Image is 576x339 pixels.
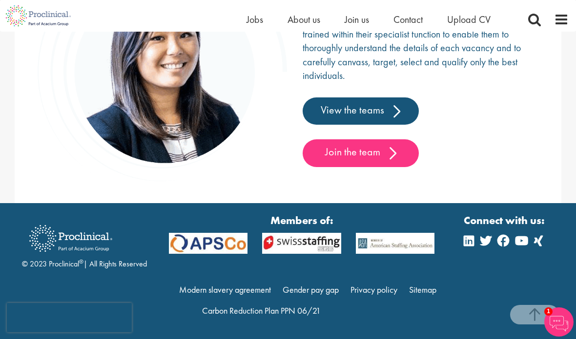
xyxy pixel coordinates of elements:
[409,284,436,295] a: Sitemap
[22,218,120,259] img: Proclinical Recruitment
[350,284,397,295] a: Privacy policy
[303,139,419,167] a: Join the team
[303,97,419,125] a: View the teams
[447,13,491,26] a: Upload CV
[79,258,83,265] sup: ®
[345,13,369,26] a: Join us
[288,13,320,26] a: About us
[202,305,321,316] a: Carbon Reduction Plan PPN 06/21
[255,233,349,254] img: APSCo
[544,307,574,337] img: Chatbot
[464,213,547,228] strong: Connect with us:
[22,218,147,270] div: © 2023 Proclinical | All Rights Reserved
[247,13,263,26] a: Jobs
[393,13,423,26] a: Contact
[179,284,271,295] a: Modern slavery agreement
[162,233,255,254] img: APSCo
[7,303,132,332] iframe: reCAPTCHA
[349,233,442,254] img: APSCo
[544,307,553,316] span: 1
[283,284,339,295] a: Gender pay gap
[169,213,435,228] strong: Members of:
